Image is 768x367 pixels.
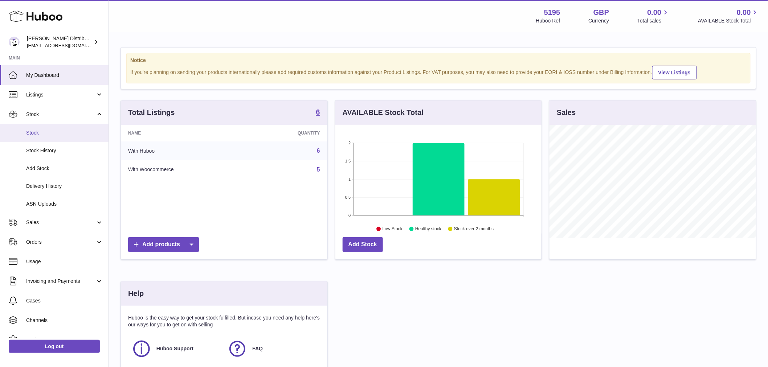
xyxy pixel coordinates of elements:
[348,213,351,218] text: 0
[26,219,95,226] span: Sales
[26,129,103,136] span: Stock
[348,177,351,181] text: 1
[383,227,403,232] text: Low Stock
[9,340,100,353] a: Log out
[345,195,351,199] text: 0.5
[26,201,103,207] span: ASN Uploads
[26,111,95,118] span: Stock
[317,148,320,154] a: 6
[26,278,95,285] span: Invoicing and Payments
[557,108,576,117] h3: Sales
[128,289,144,298] h3: Help
[343,237,383,252] a: Add Stock
[130,57,747,64] strong: Notice
[317,166,320,173] a: 5
[415,227,442,232] text: Healthy stock
[698,17,759,24] span: AVAILABLE Stock Total
[316,108,320,116] strong: 6
[26,317,103,324] span: Channels
[249,125,327,141] th: Quantity
[454,227,494,232] text: Stock over 2 months
[316,108,320,117] a: 6
[27,35,92,49] div: [PERSON_NAME] Distribution
[156,345,193,352] span: Huboo Support
[9,37,20,48] img: mccormackdistr@gmail.com
[589,17,609,24] div: Currency
[648,8,662,17] span: 0.00
[345,159,351,163] text: 1.5
[121,141,249,160] td: With Huboo
[544,8,560,17] strong: 5195
[228,339,316,359] a: FAQ
[26,297,103,304] span: Cases
[132,339,220,359] a: Huboo Support
[637,8,670,24] a: 0.00 Total sales
[343,108,424,117] h3: AVAILABLE Stock Total
[536,17,560,24] div: Huboo Ref
[121,125,249,141] th: Name
[26,337,103,343] span: Settings
[652,66,697,79] a: View Listings
[26,239,95,246] span: Orders
[252,345,263,352] span: FAQ
[130,65,747,79] div: If you're planning on sending your products internationally please add required customs informati...
[128,237,199,252] a: Add products
[26,258,103,265] span: Usage
[26,91,95,98] span: Listings
[128,108,175,117] h3: Total Listings
[27,42,107,48] span: [EMAIL_ADDRESS][DOMAIN_NAME]
[128,314,320,328] p: Huboo is the easy way to get your stock fulfilled. But incase you need any help here's our ways f...
[26,183,103,190] span: Delivery History
[121,160,249,179] td: With Woocommerce
[348,141,351,145] text: 2
[26,165,103,172] span: Add Stock
[26,72,103,79] span: My Dashboard
[698,8,759,24] a: 0.00 AVAILABLE Stock Total
[637,17,670,24] span: Total sales
[26,147,103,154] span: Stock History
[737,8,751,17] span: 0.00
[593,8,609,17] strong: GBP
